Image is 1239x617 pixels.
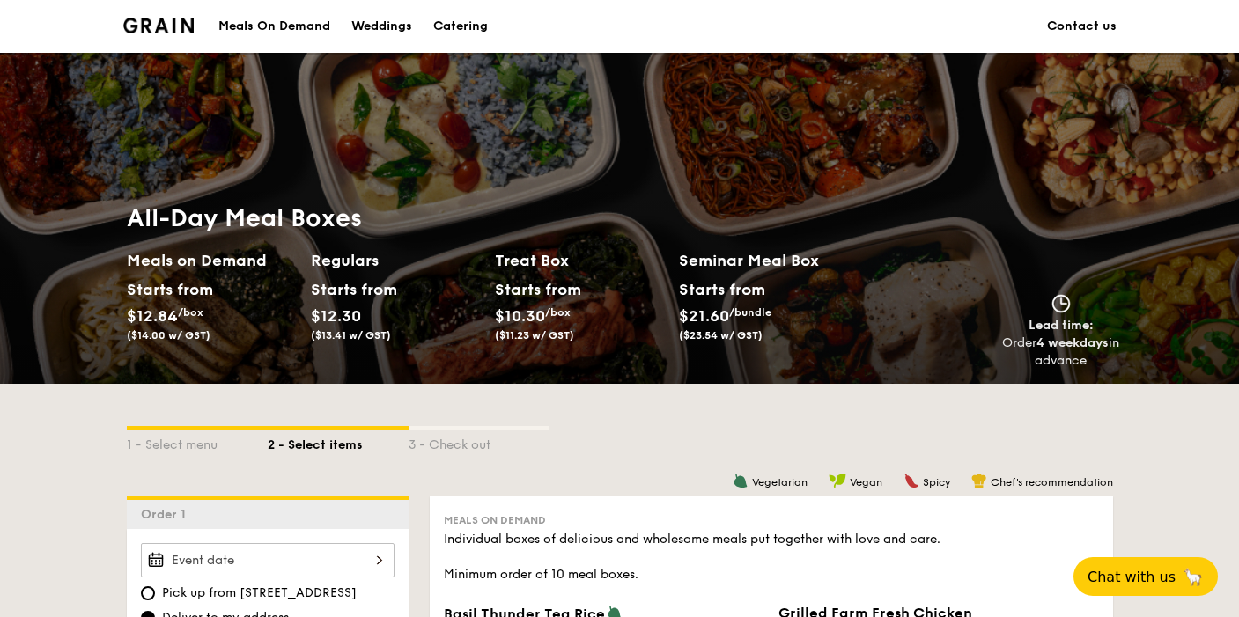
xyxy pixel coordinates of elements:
div: Individual boxes of delicious and wholesome meals put together with love and care. Minimum order ... [444,531,1099,584]
img: icon-vegan.f8ff3823.svg [829,473,846,488]
span: Meals on Demand [444,514,546,526]
span: /bundle [729,306,771,319]
img: icon-clock.2db775ea.svg [1048,294,1074,313]
span: Chef's recommendation [991,476,1113,488]
img: icon-chef-hat.a58ddaea.svg [971,473,987,488]
span: Vegetarian [752,476,808,488]
span: ($14.00 w/ GST) [127,329,210,342]
div: Starts from [311,276,389,303]
span: 🦙 [1183,567,1204,587]
div: Starts from [495,276,573,303]
span: ($13.41 w/ GST) [311,329,391,342]
span: $12.30 [311,306,361,326]
h1: All-Day Meal Boxes [127,202,863,234]
h2: Regulars [311,248,481,273]
input: Pick up from [STREET_ADDRESS] [141,586,155,600]
div: Starts from [127,276,205,303]
div: Starts from [679,276,764,303]
div: 1 - Select menu [127,430,268,454]
div: Order in advance [1002,334,1120,370]
strong: 4 weekdays [1036,335,1109,350]
h2: Seminar Meal Box [679,248,863,273]
span: $12.84 [127,306,178,326]
div: 2 - Select items [268,430,409,454]
button: Chat with us🦙 [1073,557,1218,596]
span: Vegan [850,476,882,488]
span: Spicy [923,476,950,488]
span: /box [178,306,203,319]
img: icon-vegetarian.fe4039eb.svg [733,473,749,488]
h2: Treat Box [495,248,665,273]
span: Pick up from [STREET_ADDRESS] [162,584,357,602]
span: /box [545,306,571,319]
span: Chat with us [1088,569,1176,585]
span: Lead time: [1029,318,1094,333]
img: Grain [123,18,195,33]
div: 3 - Check out [409,430,549,454]
a: Logotype [123,18,195,33]
span: ($11.23 w/ GST) [495,329,574,342]
span: $10.30 [495,306,545,326]
h2: Meals on Demand [127,248,297,273]
img: icon-spicy.37a8142b.svg [903,473,919,488]
span: ($23.54 w/ GST) [679,329,763,342]
span: $21.60 [679,306,729,326]
span: Order 1 [141,507,193,522]
input: Event date [141,543,395,577]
